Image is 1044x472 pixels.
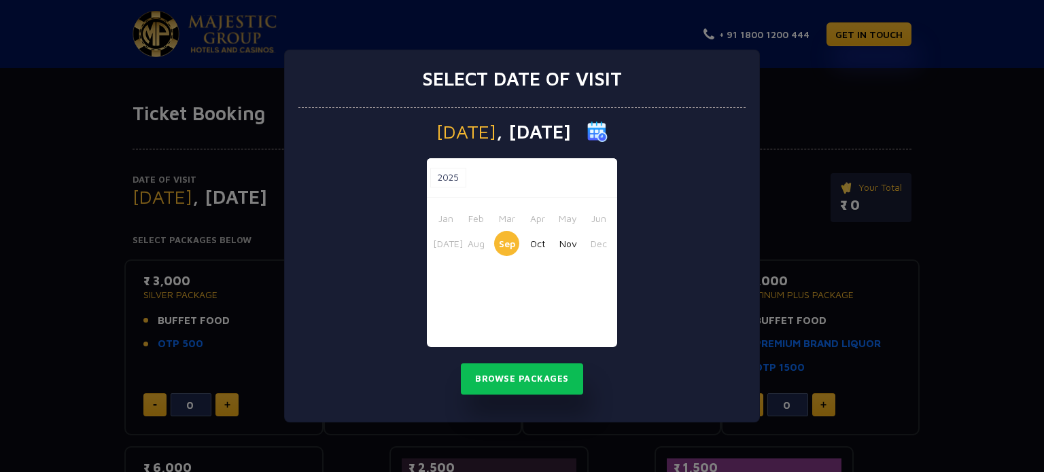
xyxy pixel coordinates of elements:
span: [DATE] [436,122,496,141]
button: Jun [586,206,611,231]
button: Browse Packages [461,363,583,395]
button: Apr [525,206,550,231]
button: Nov [555,231,580,256]
button: 2025 [430,168,466,188]
button: Oct [525,231,550,256]
h3: Select date of visit [422,67,622,90]
button: [DATE] [433,231,458,256]
button: May [555,206,580,231]
button: Jan [433,206,458,231]
img: calender icon [587,122,608,142]
button: Feb [464,206,489,231]
button: Sep [494,231,519,256]
button: Mar [494,206,519,231]
button: Aug [464,231,489,256]
span: , [DATE] [496,122,571,141]
button: Dec [586,231,611,256]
